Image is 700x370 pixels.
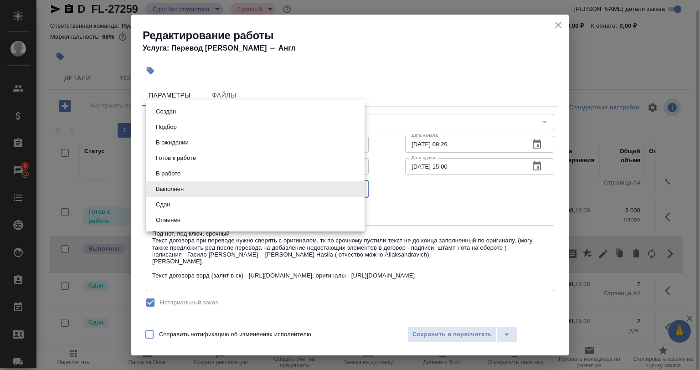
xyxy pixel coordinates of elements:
[153,153,199,163] button: Готов к работе
[153,122,180,132] button: Подбор
[153,200,173,210] button: Сдан
[153,184,186,194] button: Выполнен
[153,169,183,179] button: В работе
[153,138,191,148] button: В ожидании
[153,107,179,117] button: Создан
[153,215,183,225] button: Отменен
